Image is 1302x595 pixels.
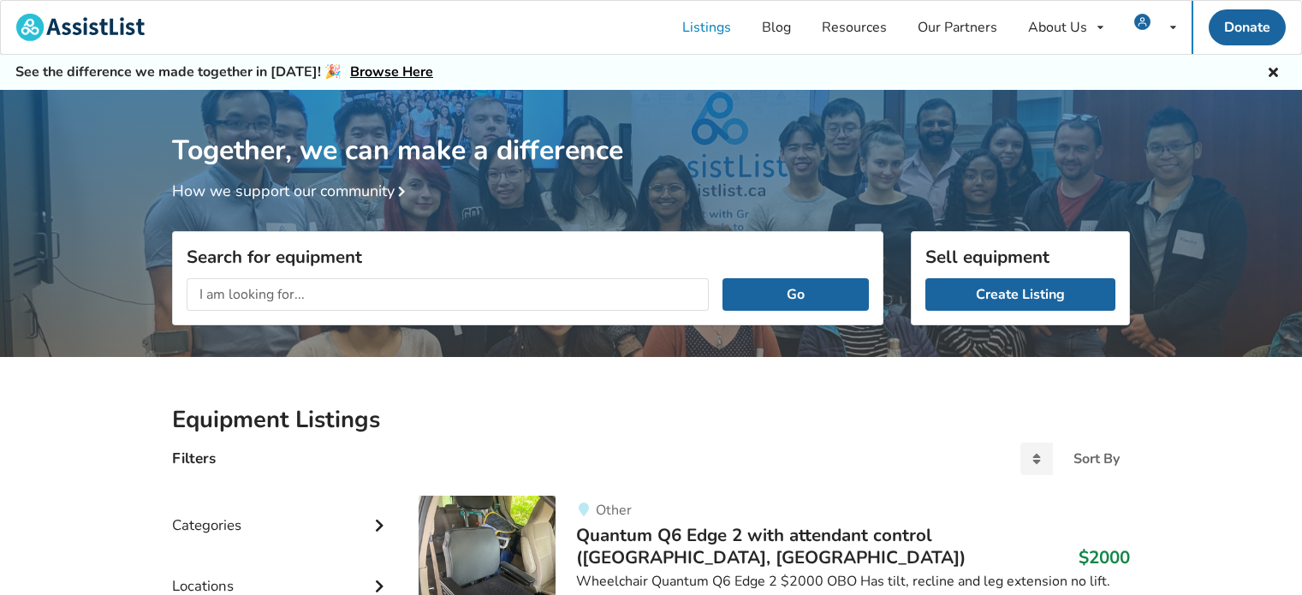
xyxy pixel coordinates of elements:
[15,63,433,81] h5: See the difference we made together in [DATE]! 🎉
[172,449,216,468] h4: Filters
[925,278,1115,311] a: Create Listing
[1028,21,1087,34] div: About Us
[172,405,1130,435] h2: Equipment Listings
[667,1,746,54] a: Listings
[1073,452,1120,466] div: Sort By
[596,501,632,520] span: Other
[1134,14,1150,30] img: user icon
[350,62,433,81] a: Browse Here
[576,523,966,569] span: Quantum Q6 Edge 2 with attendant control ([GEOGRAPHIC_DATA], [GEOGRAPHIC_DATA])
[1209,9,1286,45] a: Donate
[187,246,869,268] h3: Search for equipment
[172,90,1130,168] h1: Together, we can make a difference
[902,1,1013,54] a: Our Partners
[187,278,709,311] input: I am looking for...
[172,482,391,543] div: Categories
[746,1,806,54] a: Blog
[172,181,412,201] a: How we support our community
[806,1,902,54] a: Resources
[925,246,1115,268] h3: Sell equipment
[722,278,869,311] button: Go
[1079,546,1130,568] h3: $2000
[16,14,145,41] img: assistlist-logo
